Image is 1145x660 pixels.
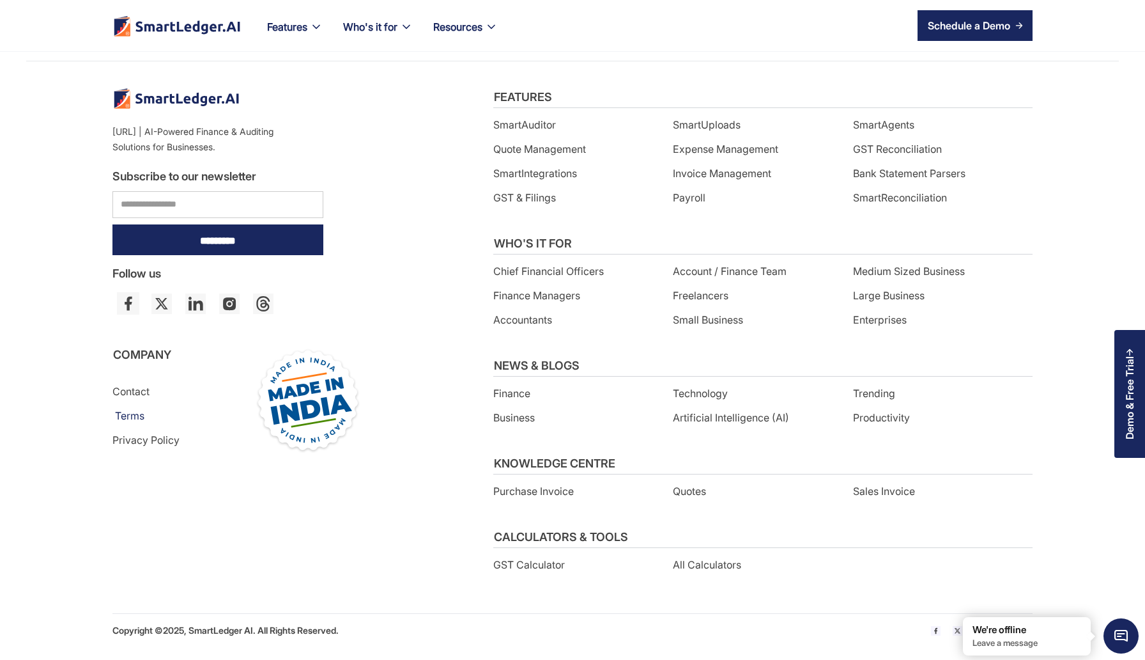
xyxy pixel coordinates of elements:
a: Quote Management [493,139,586,159]
a: Accountants [493,310,552,330]
p: Leave a message [972,638,1081,648]
div: Features [257,18,333,51]
a: Trending [853,383,895,404]
a: SmartAgents [853,114,914,135]
div: Resources [433,18,482,36]
div: COMPANY [112,345,227,365]
a: Finance Managers [493,285,580,306]
span: 2025 [163,625,184,636]
form: subscriber email [112,191,323,255]
a: Quotes [673,481,706,501]
a: SmartReconciliation [853,187,947,208]
div: KNOWLEDGE CENTRE [493,453,615,474]
div: Who's it for [343,18,397,36]
div: Calculators & Tools [493,527,628,547]
img: arrow right icon [1015,22,1023,29]
div: Who's it for [493,233,572,254]
a: Small Business [673,310,743,330]
div: We're offline [972,624,1081,636]
a: Invoice Management [673,163,771,184]
a: GST & Filings [493,187,556,208]
div: Features [267,18,307,36]
a: SmartIntegrations [493,163,577,184]
a: All Calculators [673,554,741,575]
div: Schedule a Demo [928,18,1010,33]
div: Resources [423,18,508,51]
a: Sales Invoice [853,481,915,501]
span: Chat Widget [1103,618,1139,654]
div: [URL] | AI-Powered Finance & Auditing Solutions for Businesses. [112,124,304,155]
img: footer logo [112,15,242,36]
a: Artificial Intelligence (AI) [673,407,789,428]
a: Payroll [673,187,705,208]
div: Subscribe to our newsletter [112,168,442,185]
a: SmartUploads [673,114,741,135]
div: Features [493,87,552,107]
a: Expense Management [673,139,778,159]
a: Terms [115,405,144,426]
a: SmartAuditor [493,114,556,135]
p: Copyright © , SmartLedger AI. All Rights Reserved. [112,620,339,641]
a: home [112,15,242,36]
a: Contact [112,381,150,402]
div: Who's it for [333,18,423,51]
div: News & blogs [493,356,580,376]
a: GST Calculator [493,554,565,575]
a: Freelancers [673,285,728,306]
a: Medium Sized Business [853,261,965,281]
a: Schedule a Demo [918,10,1033,41]
a: Bank Statement Parsers [853,163,965,184]
a: Chief Financial Officers [493,261,604,281]
div: Demo & Free Trial [1124,356,1135,439]
a: Business [493,407,535,428]
a: Technology [673,383,728,404]
a: Purchase Invoice [493,481,574,501]
a: Enterprises [853,310,907,330]
a: Large Business [853,285,925,306]
a: Finance [493,383,530,404]
a: Productivity [853,407,910,428]
img: Made in India [253,347,362,455]
a: Account / Finance Team [673,261,787,281]
a: Privacy Policy [112,430,180,450]
div: Follow us [112,265,480,282]
a: GST Reconciliation [853,139,942,159]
